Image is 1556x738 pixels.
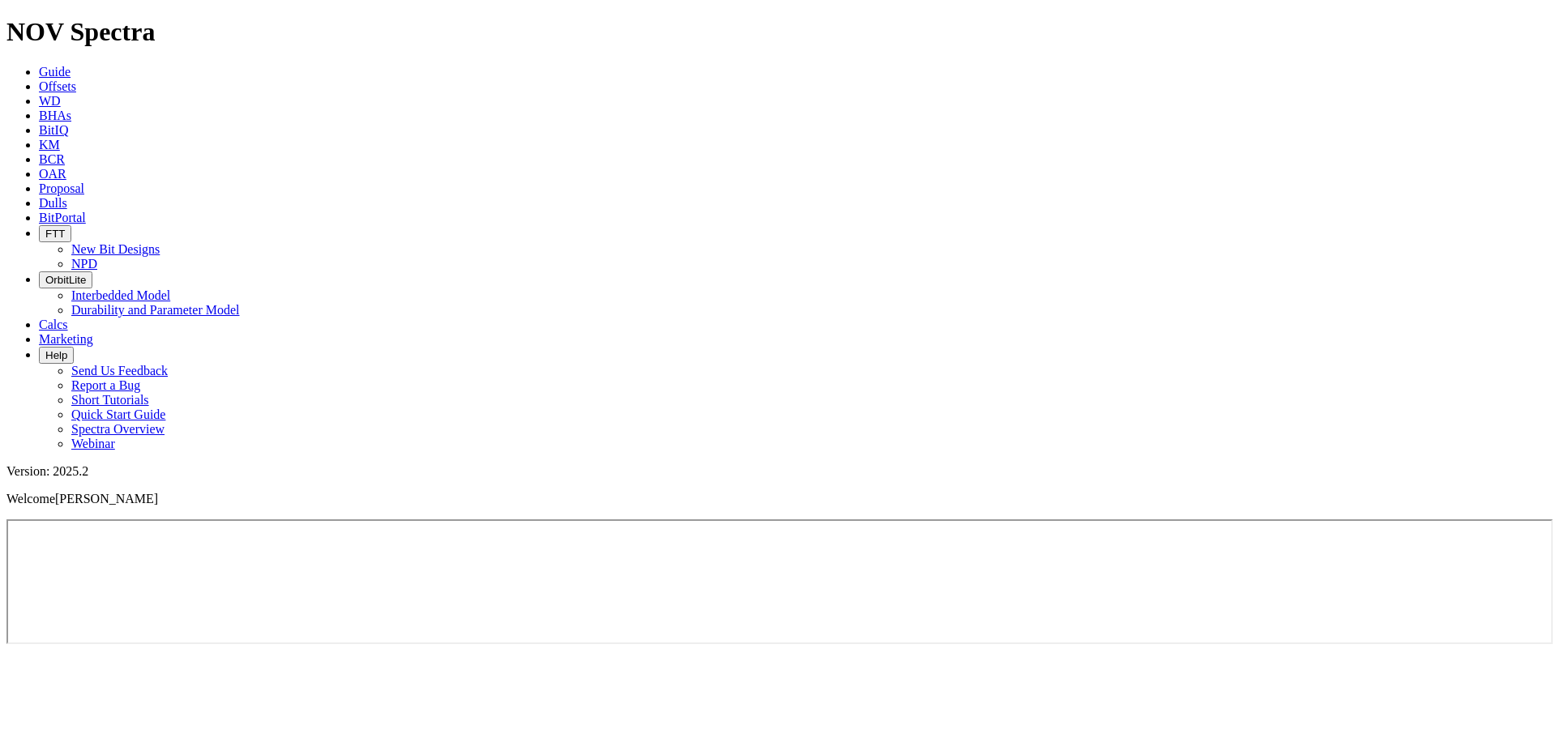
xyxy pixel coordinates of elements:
[71,288,170,302] a: Interbedded Model
[71,407,165,421] a: Quick Start Guide
[45,228,65,240] span: FTT
[39,196,67,210] a: Dulls
[55,492,158,506] span: [PERSON_NAME]
[71,364,168,378] a: Send Us Feedback
[39,79,76,93] a: Offsets
[39,109,71,122] a: BHAs
[71,393,149,407] a: Short Tutorials
[71,257,97,271] a: NPD
[45,274,86,286] span: OrbitLite
[39,123,68,137] a: BitIQ
[71,242,160,256] a: New Bit Designs
[71,422,165,436] a: Spectra Overview
[45,349,67,361] span: Help
[39,167,66,181] a: OAR
[71,303,240,317] a: Durability and Parameter Model
[6,17,1550,47] h1: NOV Spectra
[71,437,115,450] a: Webinar
[39,347,74,364] button: Help
[71,378,140,392] a: Report a Bug
[39,152,65,166] a: BCR
[39,332,93,346] a: Marketing
[39,318,68,331] a: Calcs
[6,464,1550,479] div: Version: 2025.2
[39,225,71,242] button: FTT
[39,138,60,151] a: KM
[39,271,92,288] button: OrbitLite
[6,492,1550,506] p: Welcome
[39,181,84,195] a: Proposal
[39,94,61,108] a: WD
[39,65,71,79] a: Guide
[39,211,86,224] a: BitPortal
